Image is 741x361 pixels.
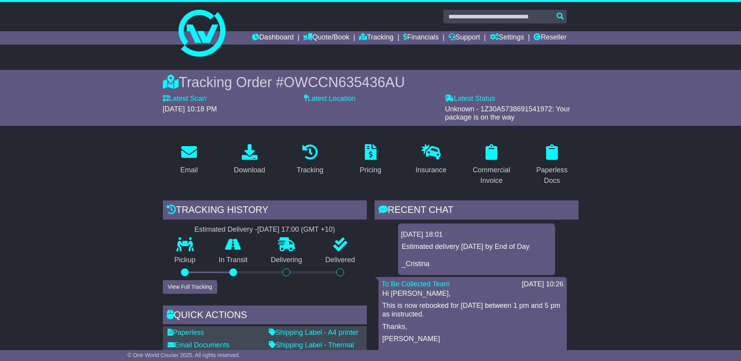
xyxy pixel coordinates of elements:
[522,280,564,289] div: [DATE] 10:26
[163,280,217,294] button: View Full Tracking
[207,256,259,264] p: In Transit
[269,341,354,357] a: Shipping Label - Thermal printer
[303,31,349,45] a: Quote/Book
[234,165,265,175] div: Download
[269,329,359,336] a: Shipping Label - A4 printer
[168,329,204,336] a: Paperless
[382,323,563,331] p: Thanks,
[360,165,381,175] div: Pricing
[163,306,367,327] div: Quick Actions
[127,352,240,358] span: © One World Courier 2025. All rights reserved.
[229,141,270,178] a: Download
[163,95,206,103] label: Latest Scan
[403,31,439,45] a: Financials
[411,141,452,178] a: Insurance
[526,141,579,189] a: Paperless Docs
[490,31,524,45] a: Settings
[304,95,355,103] label: Latest Location
[402,243,551,268] p: Estimated delivery [DATE] by End of Day _Cristina
[284,74,405,90] span: OWCCN635436AU
[168,341,230,349] a: Email Documents
[163,105,217,113] span: [DATE] 10:18 PM
[314,256,367,264] p: Delivered
[359,31,393,45] a: Tracking
[355,141,386,178] a: Pricing
[259,256,314,264] p: Delivering
[175,141,203,178] a: Email
[163,225,367,234] div: Estimated Delivery -
[163,256,207,264] p: Pickup
[382,302,563,318] p: This is now rebooked for [DATE] between 1 pm and 5 pm as instructed.
[252,31,294,45] a: Dashboard
[291,141,328,178] a: Tracking
[448,31,480,45] a: Support
[534,31,566,45] a: Reseller
[375,200,579,222] div: RECENT CHAT
[401,231,552,239] div: [DATE] 18:01
[531,165,573,186] div: Paperless Docs
[465,141,518,189] a: Commercial Invoice
[163,200,367,222] div: Tracking history
[382,335,563,343] p: [PERSON_NAME]
[163,74,579,91] div: Tracking Order #
[257,225,335,234] div: [DATE] 17:00 (GMT +10)
[445,95,495,103] label: Latest Status
[445,105,570,122] span: Unknown - 1Z30A5738691541972: Your package is on the way
[180,165,198,175] div: Email
[296,165,323,175] div: Tracking
[382,290,563,298] p: Hi [PERSON_NAME],
[382,280,450,288] a: To Be Collected Team
[416,165,446,175] div: Insurance
[470,165,513,186] div: Commercial Invoice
